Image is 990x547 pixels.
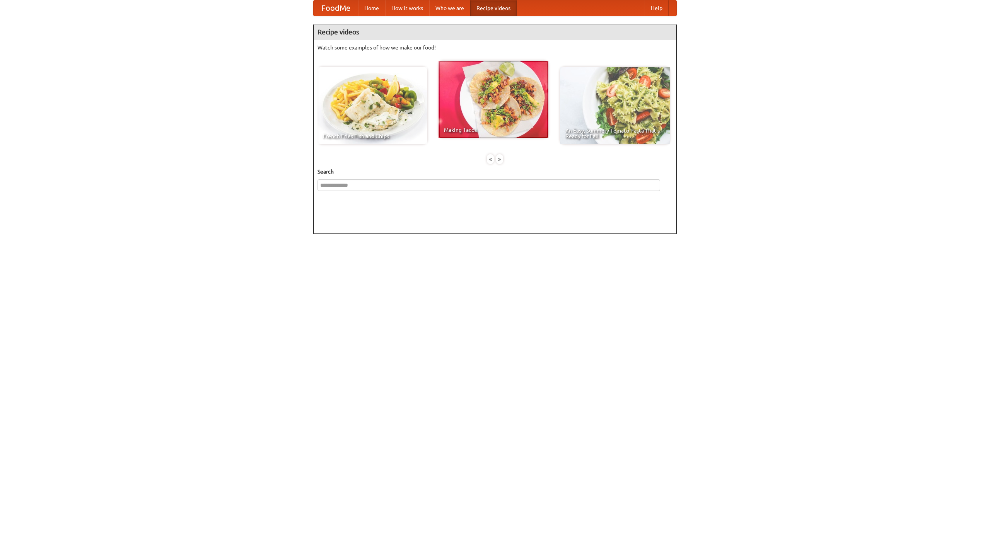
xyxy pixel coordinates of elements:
[317,168,673,176] h5: Search
[323,133,422,139] span: French Fries Fish and Chips
[565,128,664,139] span: An Easy, Summery Tomato Pasta That's Ready for Fall
[317,67,427,144] a: French Fries Fish and Chips
[496,154,503,164] div: »
[429,0,470,16] a: Who we are
[317,44,673,51] p: Watch some examples of how we make our food!
[314,0,358,16] a: FoodMe
[314,24,676,40] h4: Recipe videos
[439,61,548,138] a: Making Tacos
[487,154,494,164] div: «
[444,127,543,133] span: Making Tacos
[358,0,385,16] a: Home
[385,0,429,16] a: How it works
[560,67,670,144] a: An Easy, Summery Tomato Pasta That's Ready for Fall
[470,0,517,16] a: Recipe videos
[645,0,669,16] a: Help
